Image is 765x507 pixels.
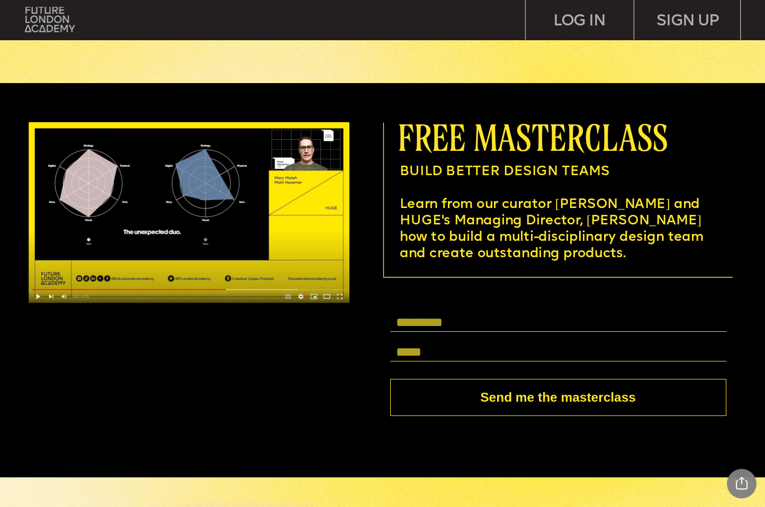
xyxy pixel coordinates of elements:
span: free masterclass [398,117,668,157]
button: Send me the masterclass [390,379,726,417]
div: Share [727,469,757,499]
span: BUILD BETTER DESIGN TEAMS [400,165,610,178]
span: Learn from our curator [PERSON_NAME] and HUGE's Managing Director, [PERSON_NAME] how to build a m... [400,198,707,260]
img: upload-6120175a-1ecc-4694-bef1-d61fdbc9d61d.jpg [29,122,350,303]
img: upload-bfdffa89-fac7-4f57-a443-c7c39906ba42.png [25,7,75,32]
